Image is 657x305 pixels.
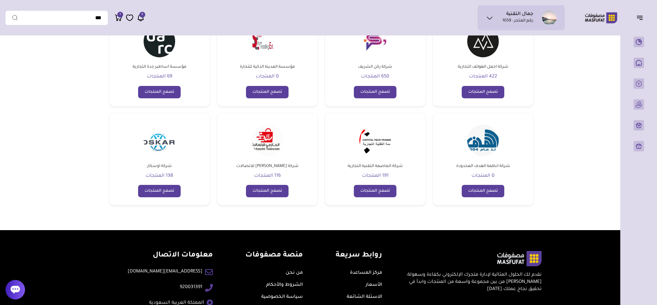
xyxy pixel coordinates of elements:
[144,125,175,157] img: شركة اوسكار
[467,125,499,157] img: شركة انظمة الهدف المحدودة
[261,295,303,300] a: سياسة الخصوصية
[251,125,283,157] img: شركة الحازمى للاتصالات
[506,11,533,18] h1: جمال التقنية
[471,173,495,179] span: 0 المنتجات
[235,121,300,180] a: شركة الحازمى للاتصالات شركة [PERSON_NAME] للاتصالات 116 المنتجات
[286,270,303,276] a: من نحن
[138,86,181,98] a: تصفح المنتجات
[357,63,393,71] span: شركة ركن الشريف
[146,163,173,170] span: شركة اوسكار
[144,25,175,57] img: مؤسسة اساطير جدة التجارية
[346,163,404,170] span: شركة العاصمة التقنية التجارية
[361,74,389,79] span: 650 المنتجات
[359,125,391,157] img: شركة العاصمة التقنية التجارية
[346,121,404,180] a: شركة العاصمة التقنية التجارية شركة العاصمة التقنية التجارية 191 المنتجات
[180,284,202,291] a: 920031391
[362,173,389,179] span: 191 المنتجات
[120,12,121,18] span: 1
[356,22,395,81] a: شركة ركن الشريف شركة ركن الشريف 650 المنتجات
[254,173,281,179] span: 116 المنتجات
[336,251,382,260] h4: روابط سريعة
[542,10,557,25] img: جمال التقنية
[246,185,289,197] a: تصفح المنتجات
[354,185,396,197] a: تصفح المنتجات
[146,173,173,179] span: 138 المنتجات
[128,251,213,260] h4: معلومات الاتصال
[140,121,179,180] a: شركة اوسكار شركة اوسكار 138 المنتجات
[457,63,510,71] span: شركة اجمل الهواتف التجارية
[457,22,510,81] a: شركة اجمل الهواتف التجارية شركة اجمل الهواتف التجارية 422 المنتجات
[402,271,542,293] p: نقدم لك الحلول المثالية لإدارة متجرك الإلكتروني بكفاءة وسهولة. [PERSON_NAME] من بين مجموعة واسعة ...
[462,185,504,197] a: تصفح المنتجات
[131,63,188,71] span: مؤسسة اساطير جدة التجارية
[235,163,300,170] span: شركة [PERSON_NAME] للاتصالات
[138,185,181,197] a: تصفح المنتجات
[366,283,382,288] a: الأسعار
[354,86,396,98] a: تصفح المنتجات
[256,74,279,79] span: 0 المنتجات
[147,74,172,79] span: 69 المنتجات
[246,86,289,98] a: تصفح المنتجات
[137,14,145,22] a: 3
[502,18,533,24] p: رقم المتجر : 1059
[141,12,143,18] span: 3
[359,25,391,57] img: شركة ركن الشريف
[455,121,511,180] a: شركة انظمة الهدف المحدودة شركة انظمة الهدف المحدودة 0 المنتجات
[238,63,296,71] span: مؤسسة المدينة الذكية للتجارة
[469,74,497,79] span: 422 المنتجات
[462,86,504,98] a: تصفح المنتجات
[245,251,303,260] h4: منصة مصفوفات
[266,283,303,288] a: الشروط والأحكام
[131,22,188,81] a: مؤسسة اساطير جدة التجارية مؤسسة اساطير جدة التجارية 69 المنتجات
[347,295,382,300] a: الاسئلة الشائعة
[580,11,622,24] img: Logo
[467,25,499,57] img: شركة اجمل الهواتف التجارية
[251,25,283,57] img: مؤسسة المدينة الذكية للتجارة
[115,14,122,22] a: 1
[455,163,511,170] span: شركة انظمة الهدف المحدودة
[128,268,202,275] a: [EMAIL_ADDRESS][DOMAIN_NAME]
[238,22,296,81] a: مؤسسة المدينة الذكية للتجارة مؤسسة المدينة الذكية للتجارة 0 المنتجات
[350,270,382,276] a: مركز المساعدة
